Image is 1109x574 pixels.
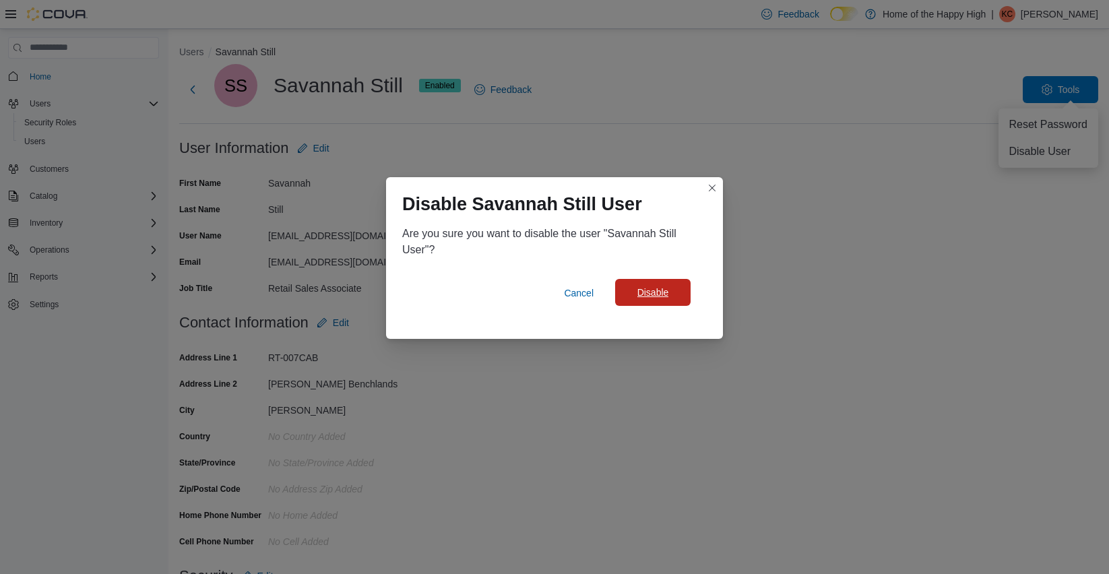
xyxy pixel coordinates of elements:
[564,286,594,300] span: Cancel
[615,279,691,306] button: Disable
[704,180,720,196] button: Closes this modal window
[637,286,669,299] span: Disable
[402,193,642,215] h1: Disable Savannah Still User
[402,226,707,258] div: Are you sure you want to disable the user "Savannah Still User"?
[559,280,599,307] button: Cancel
